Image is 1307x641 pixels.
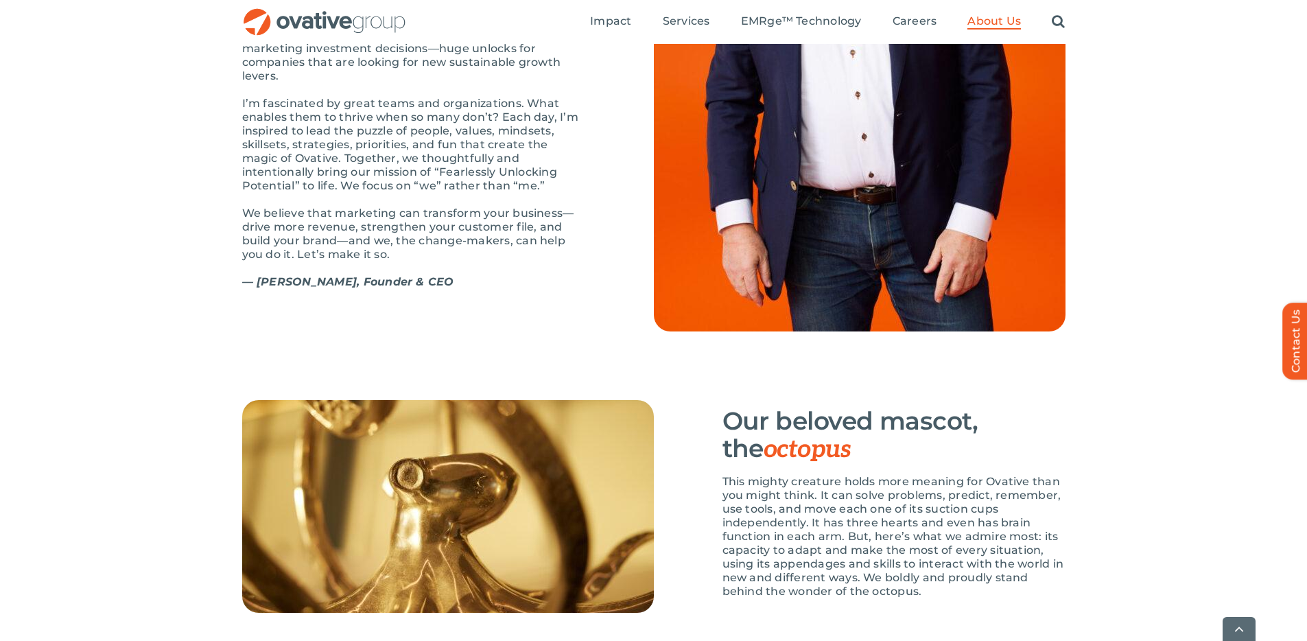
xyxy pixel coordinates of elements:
[722,475,1065,598] p: This mighty creature holds more meaning for Ovative than you might think. It can solve problems, ...
[242,207,585,261] p: We believe that marketing can transform your business—drive more revenue, strengthen your custome...
[1052,14,1065,30] a: Search
[663,14,710,30] a: Services
[893,14,937,28] span: Careers
[242,7,407,20] a: OG_Full_horizontal_RGB
[590,14,631,30] a: Impact
[590,14,631,28] span: Impact
[967,14,1021,30] a: About Us
[764,434,851,465] span: octopus
[242,275,454,288] strong: — [PERSON_NAME], Founder & CEO
[242,400,654,613] img: About_Us_-_Octopus[1]
[663,14,710,28] span: Services
[741,14,862,30] a: EMRge™ Technology
[722,407,1065,463] h3: Our beloved mascot, the
[242,97,585,193] p: I’m fascinated by great teams and organizations. What enables them to thrive when so many don’t? ...
[967,14,1021,28] span: About Us
[893,14,937,30] a: Careers
[741,14,862,28] span: EMRge™ Technology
